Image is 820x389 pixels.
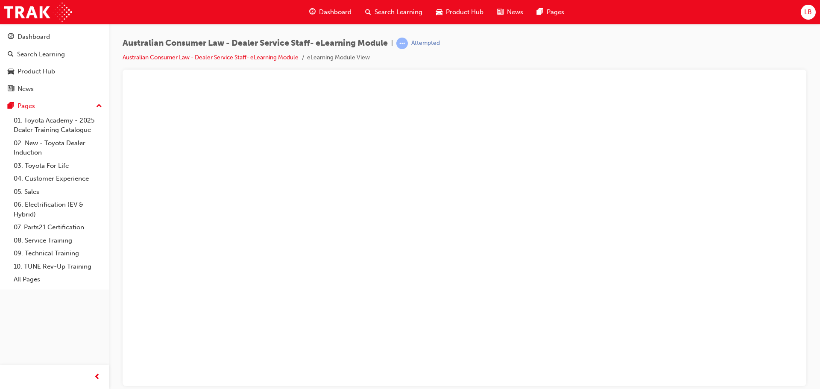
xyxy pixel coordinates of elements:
a: 07. Parts21 Certification [10,221,105,234]
span: news-icon [8,85,14,93]
div: Attempted [411,39,440,47]
span: pages-icon [537,7,543,18]
a: car-iconProduct Hub [429,3,490,21]
a: Dashboard [3,29,105,45]
span: guage-icon [309,7,316,18]
a: 03. Toyota For Life [10,159,105,173]
span: pages-icon [8,102,14,110]
a: 04. Customer Experience [10,172,105,185]
div: News [18,84,34,94]
span: Australian Consumer Law - Dealer Service Staff- eLearning Module [123,38,388,48]
a: 02. New - Toyota Dealer Induction [10,137,105,159]
span: | [391,38,393,48]
button: DashboardSearch LearningProduct HubNews [3,27,105,98]
a: pages-iconPages [530,3,571,21]
a: All Pages [10,273,105,286]
a: news-iconNews [490,3,530,21]
a: 05. Sales [10,185,105,199]
span: news-icon [497,7,504,18]
span: LB [804,7,812,17]
a: Australian Consumer Law - Dealer Service Staff- eLearning Module [123,54,299,61]
div: Product Hub [18,67,55,76]
li: eLearning Module View [307,53,370,63]
span: News [507,7,523,17]
a: 01. Toyota Academy - 2025 Dealer Training Catalogue [10,114,105,137]
div: Search Learning [17,50,65,59]
a: 06. Electrification (EV & Hybrid) [10,198,105,221]
button: Pages [3,98,105,114]
span: prev-icon [94,372,100,383]
a: 10. TUNE Rev-Up Training [10,260,105,273]
span: Product Hub [446,7,483,17]
button: LB [801,5,816,20]
span: up-icon [96,101,102,112]
a: Product Hub [3,64,105,79]
span: car-icon [8,68,14,76]
span: Dashboard [319,7,351,17]
img: Trak [4,3,72,22]
div: Pages [18,101,35,111]
div: Dashboard [18,32,50,42]
span: guage-icon [8,33,14,41]
a: guage-iconDashboard [302,3,358,21]
a: 08. Service Training [10,234,105,247]
span: learningRecordVerb_ATTEMPT-icon [396,38,408,49]
a: News [3,81,105,97]
span: Search Learning [375,7,422,17]
a: search-iconSearch Learning [358,3,429,21]
span: search-icon [8,51,14,58]
a: Search Learning [3,47,105,62]
span: Pages [547,7,564,17]
a: 09. Technical Training [10,247,105,260]
span: search-icon [365,7,371,18]
span: car-icon [436,7,442,18]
